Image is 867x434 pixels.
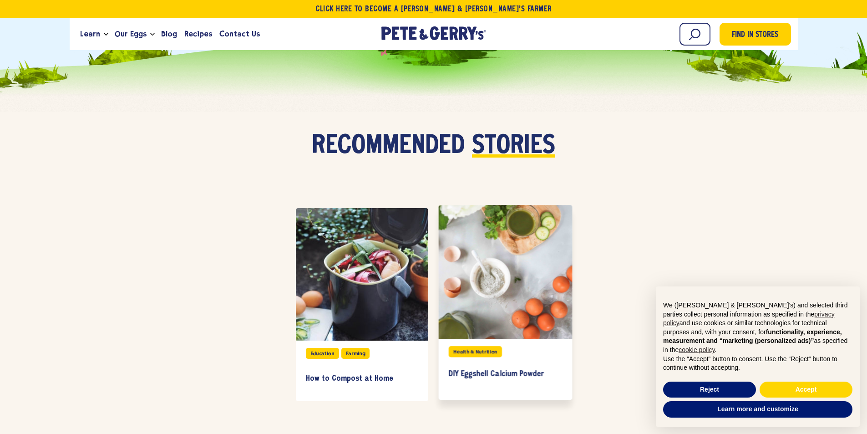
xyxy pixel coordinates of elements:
[663,382,756,398] button: Reject
[663,355,852,373] p: Use the “Accept” button to consent. Use the “Reject” button to continue without accepting.
[448,361,562,388] a: DIY Eggshell Calcium Powder
[720,23,791,46] a: Find in Stores
[663,401,852,418] button: Learn more and customize
[679,23,710,46] input: Search
[115,28,147,40] span: Our Eggs
[732,29,778,41] span: Find in Stores
[760,382,852,398] button: Accept
[161,28,177,40] span: Blog
[306,366,418,392] a: How to Compost at Home
[679,346,715,353] a: cookie policy
[312,133,465,160] span: Recommended
[80,28,100,40] span: Learn
[306,374,418,384] h3: How to Compost at Home
[157,22,181,46] a: Blog
[663,301,852,355] p: We ([PERSON_NAME] & [PERSON_NAME]'s) and selected third parties collect personal information as s...
[448,346,502,357] div: Health & Nutrition
[76,22,104,46] a: Learn
[111,22,150,46] a: Our Eggs
[219,28,260,40] span: Contact Us
[341,348,370,359] div: Farming
[448,369,562,379] h3: DIY Eggshell Calcium Powder
[150,33,155,36] button: Open the dropdown menu for Our Eggs
[104,33,108,36] button: Open the dropdown menu for Learn
[306,348,339,359] div: Education
[216,22,264,46] a: Contact Us
[472,133,555,160] span: stories
[184,28,212,40] span: Recipes
[181,22,216,46] a: Recipes
[649,279,867,434] div: Notice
